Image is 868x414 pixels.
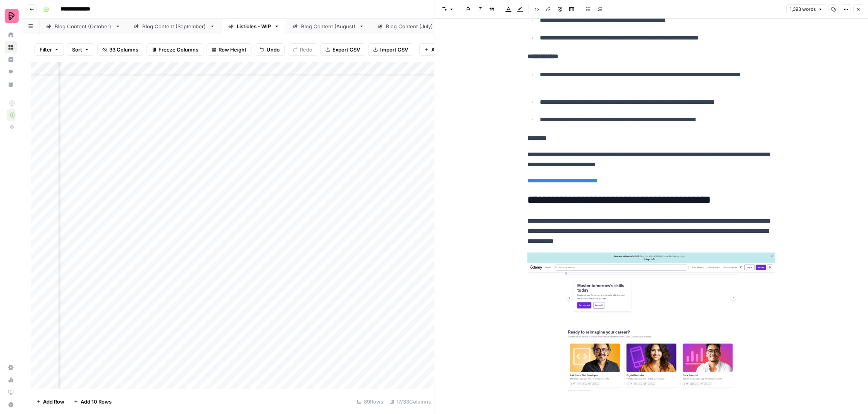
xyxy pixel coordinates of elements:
[40,19,127,34] a: Blog Content (October)
[5,53,17,66] a: Insights
[109,46,138,53] span: 33 Columns
[158,46,198,53] span: Freeze Columns
[386,395,434,408] div: 17/33 Columns
[320,43,365,56] button: Export CSV
[5,78,17,91] a: Your Data
[419,43,466,56] button: Add Column
[5,6,17,26] button: Workspace: Preply
[97,43,143,56] button: 33 Columns
[286,19,371,34] a: Blog Content (August)
[386,22,434,30] div: Blog Content (July)
[288,43,317,56] button: Redo
[267,46,280,53] span: Undo
[31,395,69,408] button: Add Row
[81,398,112,405] span: Add 10 Rows
[43,398,64,405] span: Add Row
[354,395,386,408] div: 89 Rows
[40,46,52,53] span: Filter
[237,22,271,30] div: Listicles - WIP
[301,22,356,30] div: Blog Content (August)
[5,9,19,23] img: Preply Logo
[368,43,413,56] button: Import CSV
[371,19,449,34] a: Blog Content (July)
[222,19,286,34] a: Listicles - WIP
[255,43,285,56] button: Undo
[5,399,17,411] button: Help + Support
[219,46,246,53] span: Row Height
[67,43,94,56] button: Sort
[5,66,17,78] a: Opportunities
[786,4,826,14] button: 1,393 words
[332,46,360,53] span: Export CSV
[790,6,816,13] span: 1,393 words
[72,46,82,53] span: Sort
[5,374,17,386] a: Usage
[69,395,116,408] button: Add 10 Rows
[55,22,112,30] div: Blog Content (October)
[300,46,312,53] span: Redo
[5,41,17,53] a: Browse
[207,43,251,56] button: Row Height
[5,29,17,41] a: Home
[5,361,17,374] a: Settings
[142,22,207,30] div: Blog Content (September)
[146,43,203,56] button: Freeze Columns
[5,386,17,399] a: Learning Hub
[127,19,222,34] a: Blog Content (September)
[34,43,64,56] button: Filter
[380,46,408,53] span: Import CSV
